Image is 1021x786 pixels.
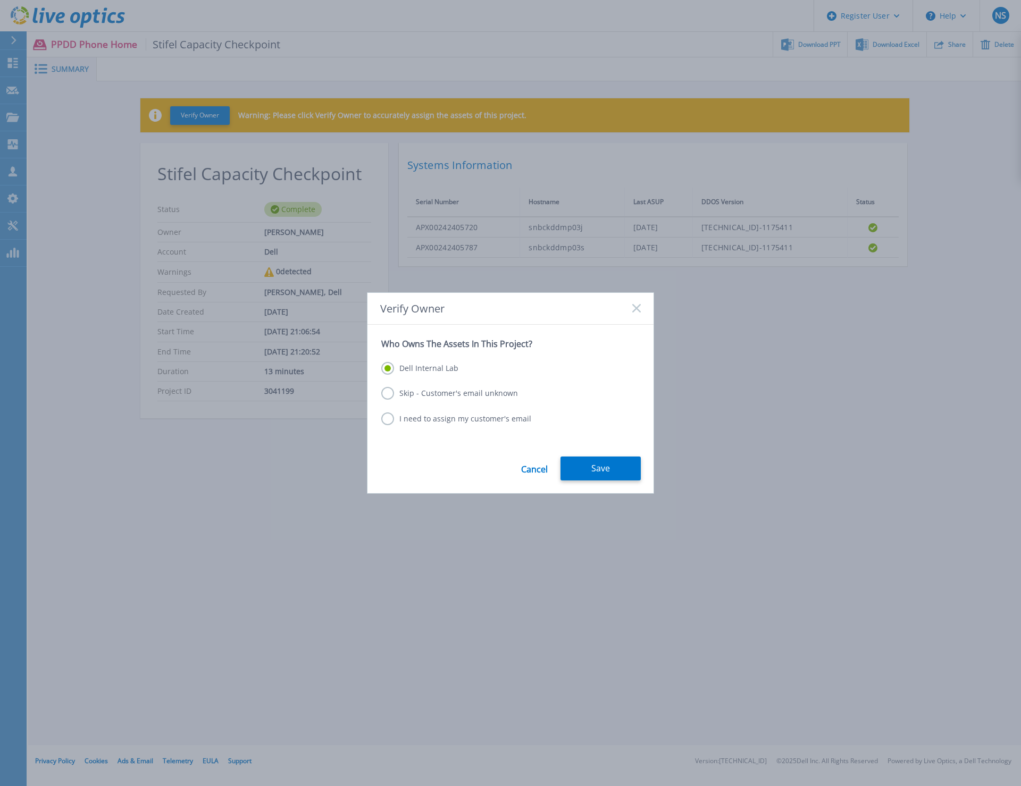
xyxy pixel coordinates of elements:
a: Cancel [521,457,548,480]
p: Who Owns The Assets In This Project? [381,339,640,349]
button: Save [560,457,641,480]
span: Verify Owner [380,302,445,315]
label: Dell Internal Lab [381,362,458,375]
label: Skip - Customer's email unknown [381,387,518,400]
label: I need to assign my customer's email [381,412,531,425]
